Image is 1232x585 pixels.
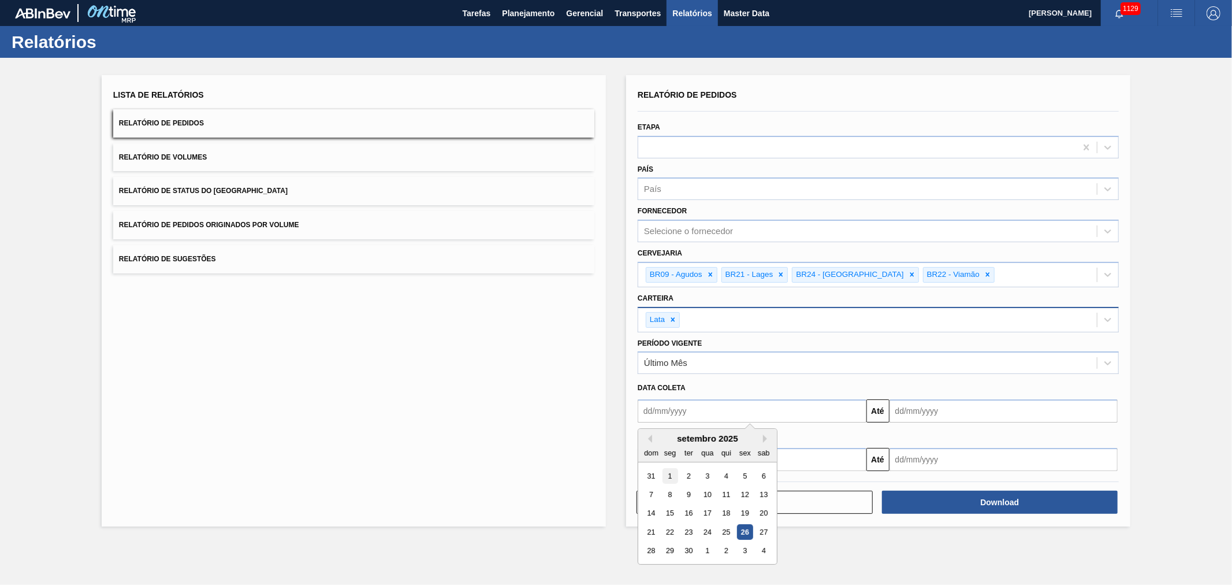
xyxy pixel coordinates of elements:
span: Tarefas [463,6,491,20]
div: Choose quarta-feira, 17 de setembro de 2025 [699,506,715,521]
div: Choose segunda-feira, 15 de setembro de 2025 [662,506,678,521]
span: Planejamento [502,6,554,20]
label: Fornecedor [638,207,687,215]
div: Choose sábado, 13 de setembro de 2025 [756,487,772,502]
div: Choose sexta-feira, 26 de setembro de 2025 [737,524,753,540]
div: sab [756,445,772,461]
div: Choose terça-feira, 23 de setembro de 2025 [681,524,697,540]
span: Data coleta [638,384,686,392]
input: dd/mm/yyyy [889,448,1118,471]
div: Último Mês [644,358,687,368]
div: Choose sexta-feira, 12 de setembro de 2025 [737,487,753,502]
span: Master Data [724,6,769,20]
div: Choose domingo, 31 de agosto de 2025 [643,468,659,484]
span: Relatório de Pedidos [119,119,204,127]
div: Choose quarta-feira, 10 de setembro de 2025 [699,487,715,502]
div: qua [699,445,715,461]
div: setembro 2025 [638,434,777,443]
div: Choose sábado, 27 de setembro de 2025 [756,524,772,540]
div: BR09 - Agudos [646,268,704,282]
div: month 2025-09 [642,466,773,560]
div: Choose domingo, 28 de setembro de 2025 [643,543,659,559]
div: Choose quarta-feira, 3 de setembro de 2025 [699,468,715,484]
button: Relatório de Volumes [113,143,594,172]
div: Choose segunda-feira, 8 de setembro de 2025 [662,487,678,502]
div: Choose segunda-feira, 29 de setembro de 2025 [662,543,678,559]
span: Transportes [615,6,661,20]
button: Limpar [637,491,873,514]
div: Choose sábado, 20 de setembro de 2025 [756,506,772,521]
div: Choose quarta-feira, 24 de setembro de 2025 [699,524,715,540]
div: Lata [646,313,667,327]
label: País [638,165,653,173]
div: Choose terça-feira, 30 de setembro de 2025 [681,543,697,559]
div: dom [643,445,659,461]
div: Choose segunda-feira, 22 de setembro de 2025 [662,524,678,540]
button: Notificações [1101,5,1138,21]
button: Next Month [763,435,771,443]
button: Relatório de Pedidos [113,109,594,138]
span: Relatórios [672,6,712,20]
div: Choose terça-feira, 2 de setembro de 2025 [681,468,697,484]
img: userActions [1170,6,1183,20]
div: Choose domingo, 14 de setembro de 2025 [643,506,659,521]
div: Choose terça-feira, 16 de setembro de 2025 [681,506,697,521]
img: TNhmsLtSVTkK8tSr43FrP2fwEKptu5GPRR3wAAAABJRU5ErkJggg== [15,8,70,18]
button: Relatório de Sugestões [113,245,594,273]
button: Previous Month [644,435,652,443]
button: Até [866,399,889,423]
span: Relatório de Status do [GEOGRAPHIC_DATA] [119,187,288,195]
div: Choose sexta-feira, 5 de setembro de 2025 [737,468,753,484]
div: BR24 - [GEOGRAPHIC_DATA] [792,268,905,282]
label: Cervejaria [638,249,682,257]
div: Choose terça-feira, 9 de setembro de 2025 [681,487,697,502]
div: Choose sábado, 4 de outubro de 2025 [756,543,772,559]
span: 1129 [1121,2,1141,15]
img: Logout [1207,6,1220,20]
div: Choose sexta-feira, 3 de outubro de 2025 [737,543,753,559]
div: seg [662,445,678,461]
div: sex [737,445,753,461]
input: dd/mm/yyyy [638,399,866,423]
div: Choose quarta-feira, 1 de outubro de 2025 [699,543,715,559]
div: Choose quinta-feira, 2 de outubro de 2025 [719,543,734,559]
span: Lista de Relatórios [113,90,204,99]
div: Choose domingo, 7 de setembro de 2025 [643,487,659,502]
label: Carteira [638,294,673,302]
input: dd/mm/yyyy [889,399,1118,423]
div: Choose quinta-feira, 25 de setembro de 2025 [719,524,734,540]
div: Choose quinta-feira, 18 de setembro de 2025 [719,506,734,521]
div: Choose quinta-feira, 4 de setembro de 2025 [719,468,734,484]
div: Choose sábado, 6 de setembro de 2025 [756,468,772,484]
span: Relatório de Pedidos Originados por Volume [119,221,299,229]
span: Relatório de Volumes [119,153,207,161]
span: Gerencial [567,6,604,20]
button: Relatório de Status do [GEOGRAPHIC_DATA] [113,177,594,205]
label: Período Vigente [638,339,702,347]
div: qui [719,445,734,461]
div: BR21 - Lages [722,268,775,282]
div: Selecione o fornecedor [644,227,733,236]
button: Download [882,491,1118,514]
div: Choose sexta-feira, 19 de setembro de 2025 [737,506,753,521]
label: Etapa [638,123,660,131]
button: Até [866,448,889,471]
button: Relatório de Pedidos Originados por Volume [113,211,594,239]
span: Relatório de Sugestões [119,255,216,263]
div: BR22 - Viamão [924,268,981,282]
div: Choose domingo, 21 de setembro de 2025 [643,524,659,540]
div: Choose segunda-feira, 1 de setembro de 2025 [662,468,678,484]
div: País [644,184,661,194]
h1: Relatórios [12,35,217,49]
span: Relatório de Pedidos [638,90,737,99]
div: Choose quinta-feira, 11 de setembro de 2025 [719,487,734,502]
div: ter [681,445,697,461]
